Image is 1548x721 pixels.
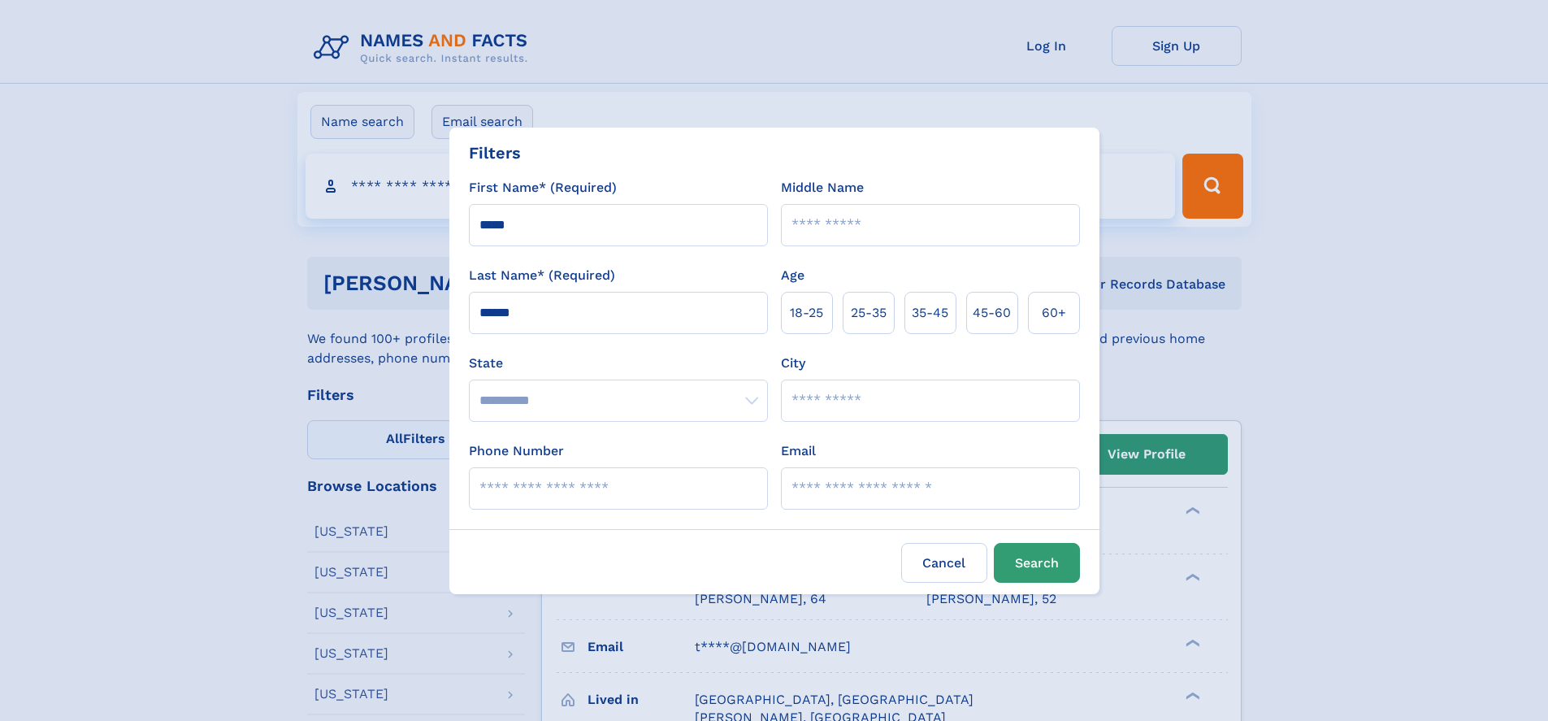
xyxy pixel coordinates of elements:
[469,178,617,198] label: First Name* (Required)
[781,354,805,373] label: City
[1042,303,1066,323] span: 60+
[994,543,1080,583] button: Search
[781,178,864,198] label: Middle Name
[912,303,948,323] span: 35‑45
[781,441,816,461] label: Email
[790,303,823,323] span: 18‑25
[973,303,1011,323] span: 45‑60
[469,354,768,373] label: State
[469,141,521,165] div: Filters
[901,543,987,583] label: Cancel
[469,441,564,461] label: Phone Number
[469,266,615,285] label: Last Name* (Required)
[781,266,804,285] label: Age
[851,303,887,323] span: 25‑35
